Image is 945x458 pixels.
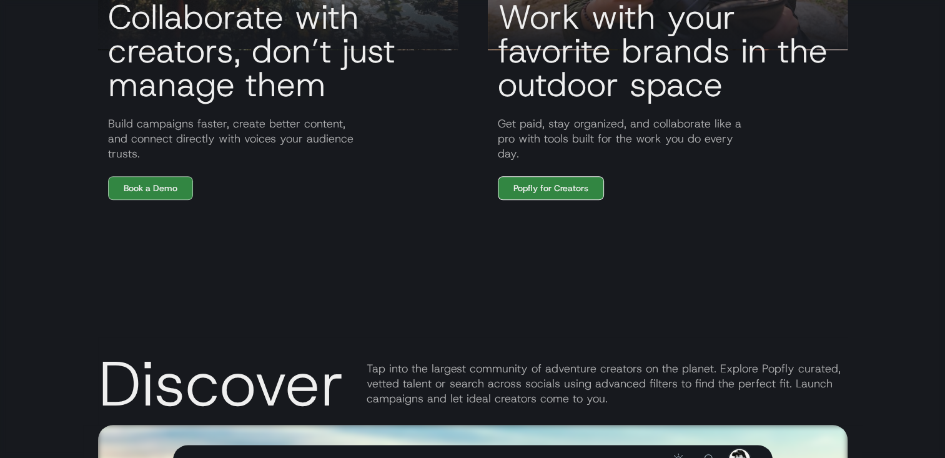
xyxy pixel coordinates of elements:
[488,116,848,161] p: Get paid, stay organized, and collaborate like a pro with tools built for the work you do every day.
[98,352,344,415] div: Discover
[367,361,848,406] div: Tap into the largest community of adventure creators on the planet. Explore Popfly curated, vette...
[108,176,193,200] a: Book a Demo
[98,116,458,161] p: Build campaigns faster, create better content, and connect directly with voices your audience tru...
[498,176,604,200] a: Popfly for Creators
